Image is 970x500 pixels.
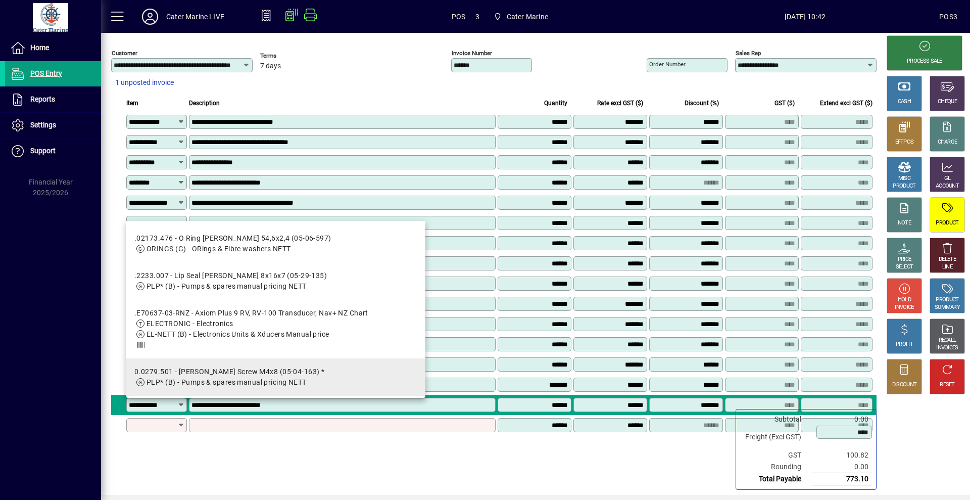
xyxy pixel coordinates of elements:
[896,263,913,271] div: SELECT
[452,9,466,25] span: POS
[898,256,911,263] div: PRICE
[671,9,939,25] span: [DATE] 10:42
[939,256,956,263] div: DELETE
[811,414,872,425] td: 0.00
[740,461,811,473] td: Rounding
[126,98,138,109] span: Item
[898,219,911,227] div: NOTE
[938,139,957,146] div: CHARGE
[30,147,56,155] span: Support
[5,87,101,112] a: Reports
[5,35,101,61] a: Home
[811,473,872,485] td: 773.10
[490,8,552,26] span: Cater Marine
[936,183,959,190] div: ACCOUNT
[111,74,178,92] button: 1 unposted invoice
[936,219,958,227] div: PRODUCT
[893,183,915,190] div: PRODUCT
[895,139,914,146] div: EFTPOS
[936,344,958,352] div: INVOICES
[939,337,956,344] div: RECALL
[30,43,49,52] span: Home
[189,98,220,109] span: Description
[452,50,492,57] mat-label: Invoice number
[260,62,281,70] span: 7 days
[30,95,55,103] span: Reports
[740,449,811,461] td: GST
[30,121,56,129] span: Settings
[942,263,952,271] div: LINE
[938,98,957,106] div: CHEQUE
[811,461,872,473] td: 0.00
[736,50,761,57] mat-label: Sales rep
[507,9,548,25] span: Cater Marine
[898,175,910,183] div: MISC
[898,98,911,106] div: CASH
[166,9,224,25] div: Cater Marine LIVE
[475,9,479,25] span: 3
[740,473,811,485] td: Total Payable
[895,304,913,311] div: INVOICE
[649,61,686,68] mat-label: Order number
[936,296,958,304] div: PRODUCT
[740,425,811,449] td: Freight (Excl GST)
[112,50,137,57] mat-label: Customer
[115,77,174,88] span: 1 unposted invoice
[907,58,942,65] div: PROCESS SALE
[134,8,166,26] button: Profile
[939,9,957,25] div: POS3
[774,98,795,109] span: GST ($)
[820,98,872,109] span: Extend excl GST ($)
[811,449,872,461] td: 100.82
[544,98,567,109] span: Quantity
[898,296,911,304] div: HOLD
[896,341,913,348] div: PROFIT
[935,304,960,311] div: SUMMARY
[30,69,62,77] span: POS Entry
[260,53,321,59] span: Terms
[5,139,101,164] a: Support
[940,381,955,389] div: RESET
[5,113,101,138] a: Settings
[740,414,811,425] td: Subtotal
[685,98,719,109] span: Discount (%)
[892,381,916,389] div: DISCOUNT
[597,98,643,109] span: Rate excl GST ($)
[944,175,951,183] div: GL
